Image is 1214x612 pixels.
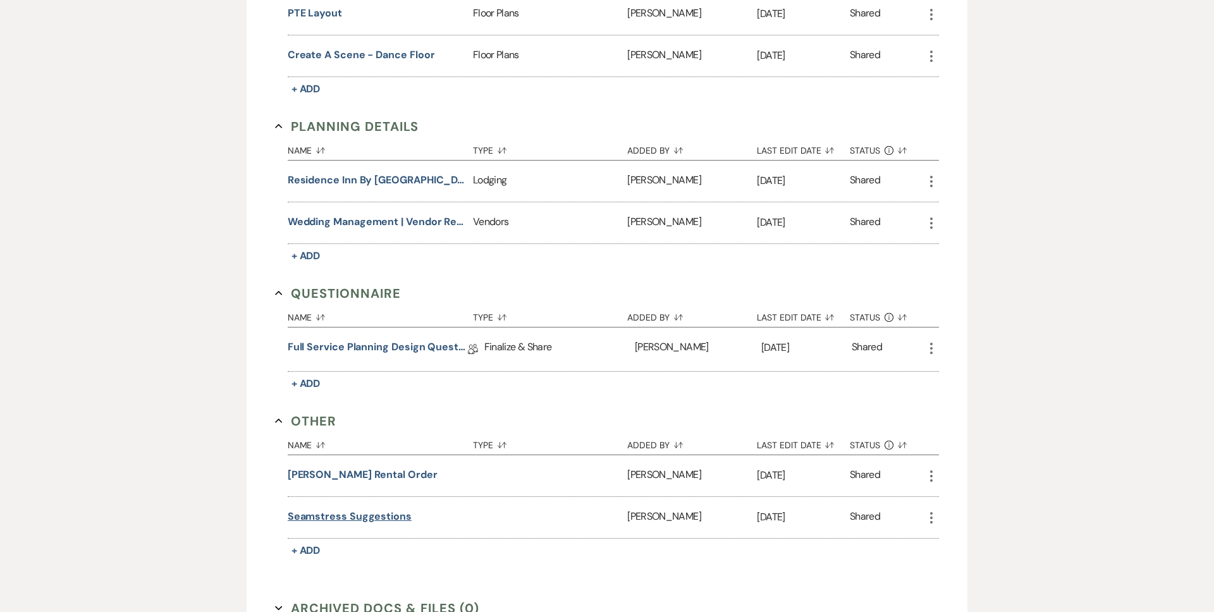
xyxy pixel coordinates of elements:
[757,467,850,484] p: [DATE]
[850,467,880,484] div: Shared
[757,6,850,22] p: [DATE]
[288,467,438,482] button: [PERSON_NAME] Rental Order
[627,35,757,76] div: [PERSON_NAME]
[288,247,324,265] button: + Add
[757,509,850,525] p: [DATE]
[288,47,435,63] button: Create A Scene - Dance Floor
[627,431,757,455] button: Added By
[484,327,635,371] div: Finalize & Share
[288,214,468,229] button: Wedding Management | Vendor Recommendations & Planning Checklist
[850,313,880,322] span: Status
[275,284,401,303] button: Questionnaire
[850,136,924,160] button: Status
[627,303,757,327] button: Added By
[291,544,321,557] span: + Add
[288,303,473,327] button: Name
[291,249,321,262] span: + Add
[288,509,412,524] button: Seamstress Suggestions
[288,80,324,98] button: + Add
[757,47,850,64] p: [DATE]
[850,47,880,64] div: Shared
[850,303,924,327] button: Status
[850,173,880,190] div: Shared
[627,202,757,243] div: [PERSON_NAME]
[288,173,468,188] button: Residence Inn by [GEOGRAPHIC_DATA]
[627,161,757,202] div: [PERSON_NAME]
[291,377,321,390] span: + Add
[757,136,850,160] button: Last Edit Date
[288,542,324,560] button: + Add
[850,214,880,231] div: Shared
[850,6,880,23] div: Shared
[473,136,627,160] button: Type
[627,497,757,538] div: [PERSON_NAME]
[850,146,880,155] span: Status
[288,136,473,160] button: Name
[473,161,627,202] div: Lodging
[473,202,627,243] div: Vendors
[288,6,342,21] button: PTE Layout
[275,412,336,431] button: Other
[850,509,880,526] div: Shared
[275,117,419,136] button: Planning Details
[761,340,852,356] p: [DATE]
[757,431,850,455] button: Last Edit Date
[635,327,761,371] div: [PERSON_NAME]
[288,375,324,393] button: + Add
[850,431,924,455] button: Status
[627,455,757,496] div: [PERSON_NAME]
[757,214,850,231] p: [DATE]
[852,340,882,359] div: Shared
[473,35,627,76] div: Floor Plans
[473,431,627,455] button: Type
[291,82,321,95] span: + Add
[757,303,850,327] button: Last Edit Date
[627,136,757,160] button: Added By
[288,431,473,455] button: Name
[473,303,627,327] button: Type
[850,441,880,450] span: Status
[288,340,468,359] a: Full Service Planning Design Questionnaire
[757,173,850,189] p: [DATE]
